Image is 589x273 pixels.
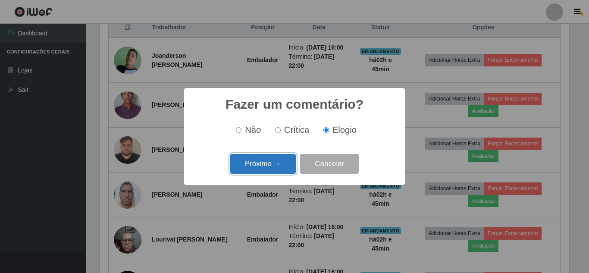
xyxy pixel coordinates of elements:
[245,125,261,135] span: Não
[236,127,241,133] input: Não
[332,125,357,135] span: Elogio
[226,97,363,112] h2: Fazer um comentário?
[300,154,359,174] button: Cancelar
[230,154,296,174] button: Próximo →
[323,127,329,133] input: Elogio
[284,125,310,135] span: Crítica
[275,127,281,133] input: Crítica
